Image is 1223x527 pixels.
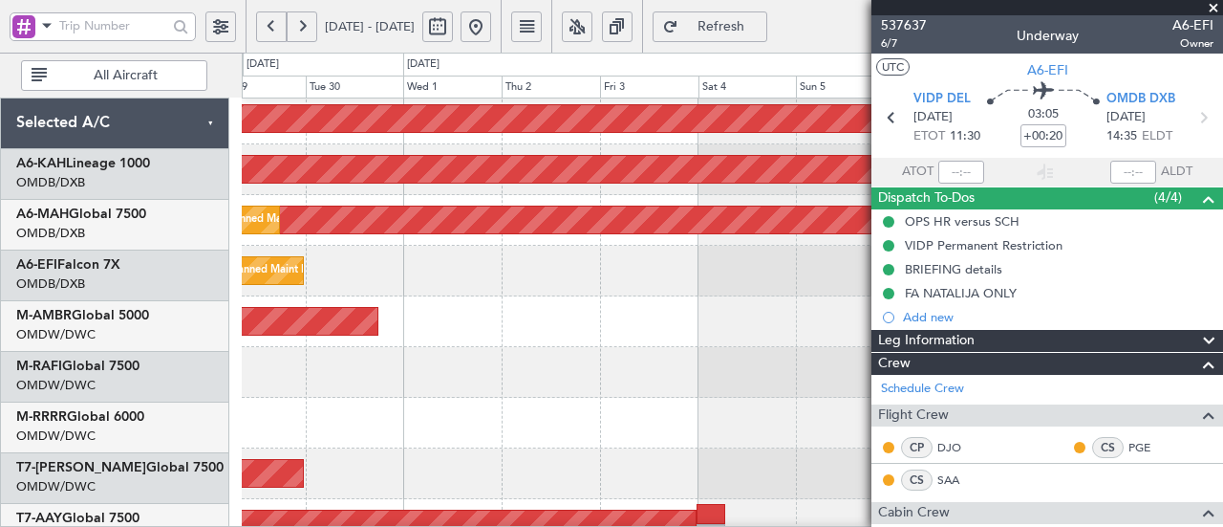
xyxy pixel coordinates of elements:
[16,512,139,525] a: T7-AAYGlobal 7500
[16,309,149,322] a: M-AMBRGlobal 5000
[325,18,415,35] span: [DATE] - [DATE]
[16,258,57,272] span: A6-EFI
[698,76,797,99] div: Sat 4
[16,157,66,170] span: A6-KAH
[16,225,85,242] a: OMDB/DXB
[16,410,144,424] a: M-RRRRGlobal 6000
[905,237,1062,253] div: VIDP Permanent Restriction
[653,11,767,42] button: Refresh
[502,76,600,99] div: Thu 2
[1128,439,1171,456] a: PGE
[938,161,984,184] input: --:--
[16,461,224,474] a: T7-[PERSON_NAME]Global 7500
[1017,26,1079,46] div: Underway
[878,187,975,209] span: Dispatch To-Dos
[881,380,964,399] a: Schedule Crew
[913,127,945,146] span: ETOT
[600,76,698,99] div: Fri 3
[207,76,306,99] div: Mon 29
[306,76,404,99] div: Tue 30
[21,60,207,91] button: All Aircraft
[937,439,980,456] a: DJO
[901,470,933,491] div: CS
[950,127,980,146] span: 11:30
[51,69,201,82] span: All Aircraft
[16,428,96,445] a: OMDW/DWC
[59,11,167,40] input: Trip Number
[247,56,279,73] div: [DATE]
[682,20,761,33] span: Refresh
[16,377,96,394] a: OMDW/DWC
[905,261,1002,277] div: BRIEFING details
[881,15,927,35] span: 537637
[913,90,971,109] span: VIDP DEL
[901,437,933,458] div: CP
[905,285,1017,301] div: FA NATALIJA ONLY
[16,258,120,272] a: A6-EFIFalcon 7X
[1172,35,1213,52] span: Owner
[1106,90,1175,109] span: OMDB DXB
[903,309,1213,325] div: Add new
[16,512,62,525] span: T7-AAY
[878,502,950,524] span: Cabin Crew
[16,309,72,322] span: M-AMBR
[876,58,910,76] button: UTC
[16,208,69,221] span: A6-MAH
[16,174,85,191] a: OMDB/DXB
[16,275,85,293] a: OMDB/DXB
[905,213,1019,230] div: OPS HR versus SCH
[913,108,953,127] span: [DATE]
[403,76,502,99] div: Wed 1
[407,56,440,73] div: [DATE]
[878,405,949,427] span: Flight Crew
[1106,127,1137,146] span: 14:35
[878,353,911,375] span: Crew
[16,360,139,373] a: M-RAFIGlobal 7500
[16,208,146,221] a: A6-MAHGlobal 7500
[1161,163,1192,182] span: ALDT
[878,330,975,352] span: Leg Information
[16,410,67,424] span: M-RRRR
[16,326,96,343] a: OMDW/DWC
[1092,437,1124,458] div: CS
[1106,108,1146,127] span: [DATE]
[16,360,62,373] span: M-RAFI
[1172,15,1213,35] span: A6-EFI
[1154,187,1182,208] span: (4/4)
[16,461,146,474] span: T7-[PERSON_NAME]
[881,35,927,52] span: 6/7
[16,157,150,170] a: A6-KAHLineage 1000
[1027,60,1068,80] span: A6-EFI
[937,472,980,489] a: SAA
[796,76,894,99] div: Sun 5
[902,163,933,182] span: ATOT
[1028,105,1059,124] span: 03:05
[1142,127,1172,146] span: ELDT
[16,478,96,495] a: OMDW/DWC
